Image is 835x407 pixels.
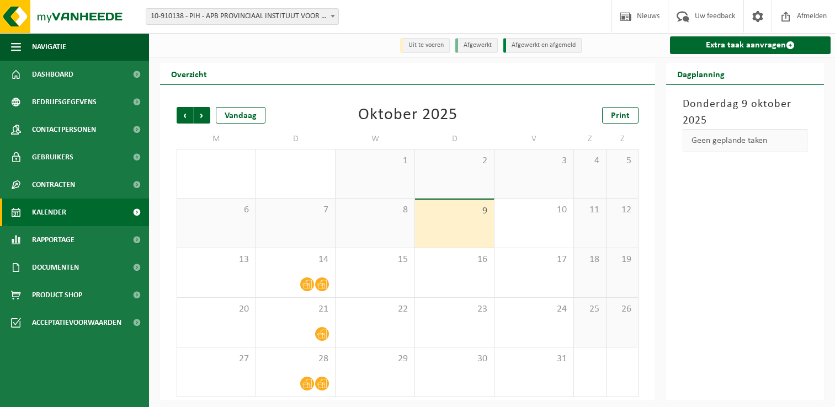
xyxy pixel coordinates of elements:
[500,254,568,266] span: 17
[503,38,582,53] li: Afgewerkt en afgemeld
[500,303,568,315] span: 24
[415,129,494,149] td: D
[421,303,488,315] span: 23
[146,8,339,25] span: 10-910138 - PIH - APB PROVINCIAAL INSTITUUT VOOR HYGIENE - ANTWERPEN
[500,353,568,365] span: 31
[183,204,250,216] span: 6
[256,129,336,149] td: D
[455,38,498,53] li: Afgewerkt
[612,303,633,315] span: 26
[494,129,574,149] td: V
[612,155,633,167] span: 5
[341,254,409,266] span: 15
[262,204,329,216] span: 7
[500,204,568,216] span: 10
[262,303,329,315] span: 21
[358,107,458,124] div: Oktober 2025
[32,199,66,226] span: Kalender
[612,254,633,266] span: 19
[183,303,250,315] span: 20
[602,107,639,124] a: Print
[216,107,265,124] div: Vandaag
[670,36,831,54] a: Extra taak aanvragen
[336,129,415,149] td: W
[32,171,75,199] span: Contracten
[146,9,338,24] span: 10-910138 - PIH - APB PROVINCIAAL INSTITUUT VOOR HYGIENE - ANTWERPEN
[194,107,210,124] span: Volgende
[607,129,639,149] td: Z
[421,353,488,365] span: 30
[183,353,250,365] span: 27
[579,254,600,266] span: 18
[574,129,607,149] td: Z
[183,254,250,266] span: 13
[32,61,73,88] span: Dashboard
[666,63,736,84] h2: Dagplanning
[32,116,96,143] span: Contactpersonen
[421,254,488,266] span: 16
[421,205,488,217] span: 9
[177,129,256,149] td: M
[683,96,807,129] h3: Donderdag 9 oktober 2025
[579,204,600,216] span: 11
[32,88,97,116] span: Bedrijfsgegevens
[341,204,409,216] span: 8
[32,143,73,171] span: Gebruikers
[611,111,630,120] span: Print
[32,226,75,254] span: Rapportage
[341,303,409,315] span: 22
[32,309,121,336] span: Acceptatievoorwaarden
[421,155,488,167] span: 2
[160,63,218,84] h2: Overzicht
[579,155,600,167] span: 4
[32,33,66,61] span: Navigatie
[32,254,79,281] span: Documenten
[500,155,568,167] span: 3
[341,155,409,167] span: 1
[612,204,633,216] span: 12
[341,353,409,365] span: 29
[400,38,450,53] li: Uit te voeren
[683,129,807,152] div: Geen geplande taken
[579,303,600,315] span: 25
[262,353,329,365] span: 28
[177,107,193,124] span: Vorige
[262,254,329,266] span: 14
[32,281,82,309] span: Product Shop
